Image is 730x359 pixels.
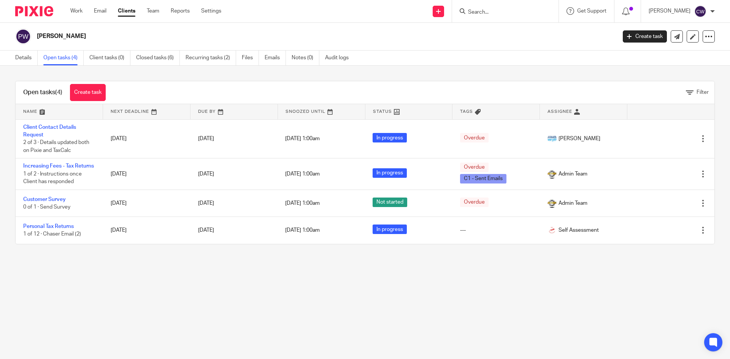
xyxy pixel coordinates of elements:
[697,90,709,95] span: Filter
[118,7,135,15] a: Clients
[55,89,62,95] span: (4)
[23,140,89,153] span: 2 of 3 · Details updated both on Pixie and TaxCalc
[547,169,557,179] img: 1000002125.jpg
[198,228,214,233] span: [DATE]
[198,171,214,177] span: [DATE]
[15,28,31,44] img: svg%3E
[43,51,84,65] a: Open tasks (4)
[577,8,606,14] span: Get Support
[460,109,473,114] span: Tags
[23,224,74,229] a: Personal Tax Returns
[23,171,82,185] span: 1 of 2 · Instructions once Client has responded
[547,226,557,235] img: 1000002124.png
[285,201,320,206] span: [DATE] 1:00am
[23,125,76,138] a: Client Contact Details Request
[37,32,497,40] h2: [PERSON_NAME]
[694,5,706,17] img: svg%3E
[559,135,600,142] span: [PERSON_NAME]
[103,119,190,158] td: [DATE]
[103,158,190,190] td: [DATE]
[171,7,190,15] a: Reports
[559,199,587,207] span: Admin Team
[559,226,599,234] span: Self Assessment
[292,51,319,65] a: Notes (0)
[89,51,130,65] a: Client tasks (0)
[15,51,38,65] a: Details
[285,228,320,233] span: [DATE] 1:00am
[23,197,66,202] a: Customer Survey
[373,198,407,207] span: Not started
[285,136,320,141] span: [DATE] 1:00am
[623,30,667,43] a: Create task
[70,84,106,101] a: Create task
[547,199,557,208] img: 1000002125.jpg
[23,204,70,210] span: 0 of 1 · Send Survey
[103,190,190,217] td: [DATE]
[103,217,190,244] td: [DATE]
[186,51,236,65] a: Recurring tasks (2)
[265,51,286,65] a: Emails
[23,163,94,169] a: Increasing Fees - Tax Returns
[23,89,62,96] h1: Open tasks
[23,232,81,237] span: 1 of 12 · Chaser Email (2)
[467,9,536,16] input: Search
[198,201,214,206] span: [DATE]
[373,109,392,114] span: Status
[373,225,407,234] span: In progress
[373,133,407,142] span: In progress
[460,163,489,172] span: Overdue
[201,7,221,15] a: Settings
[460,198,489,207] span: Overdue
[373,168,407,178] span: In progress
[242,51,259,65] a: Files
[325,51,354,65] a: Audit logs
[94,7,106,15] a: Email
[285,171,320,177] span: [DATE] 1:00am
[649,7,690,15] p: [PERSON_NAME]
[286,109,325,114] span: Snoozed Until
[136,51,180,65] a: Closed tasks (6)
[198,136,214,141] span: [DATE]
[559,170,587,178] span: Admin Team
[547,134,557,143] img: 1000001898.png
[147,7,159,15] a: Team
[460,226,532,234] div: ---
[460,174,506,183] span: C1 - Sent Emails
[70,7,83,15] a: Work
[460,133,489,142] span: Overdue
[15,6,53,16] img: Pixie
